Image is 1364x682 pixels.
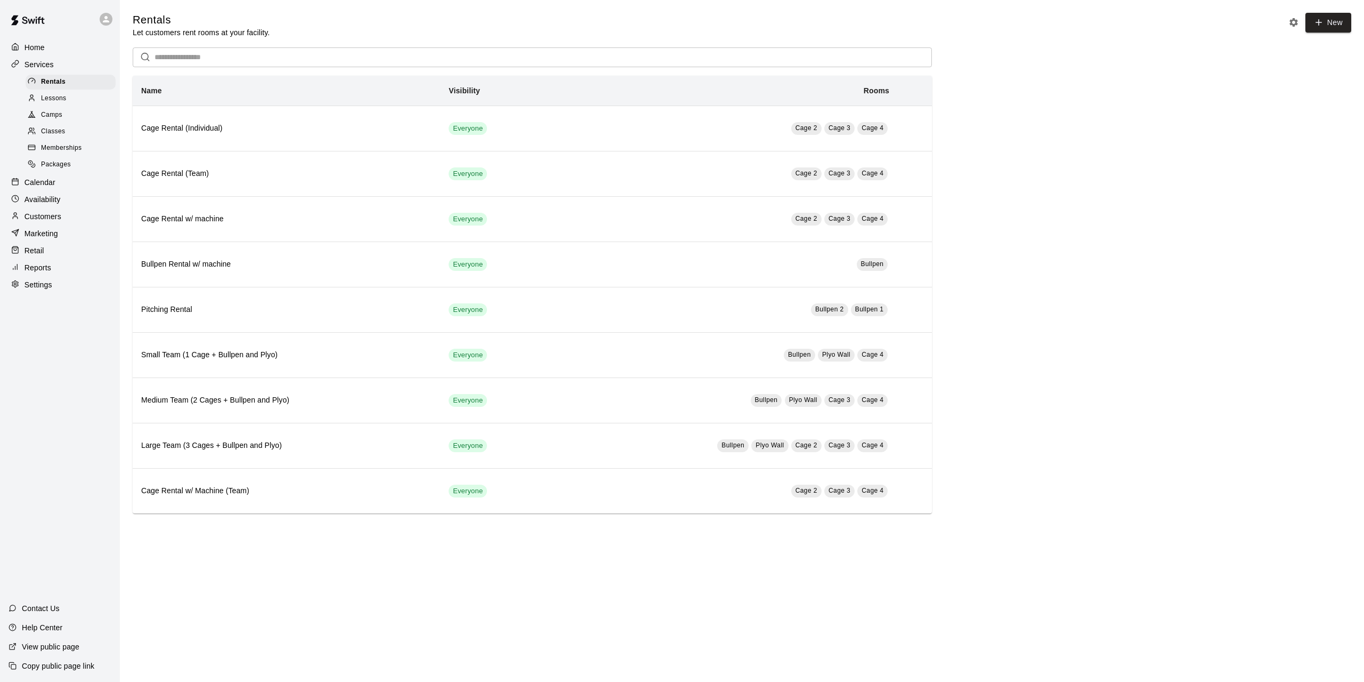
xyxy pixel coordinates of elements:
[133,76,932,513] table: simple table
[141,395,432,406] h6: Medium Team (2 Cages + Bullpen and Plyo)
[26,157,116,172] div: Packages
[41,126,65,137] span: Classes
[829,170,850,177] span: Cage 3
[855,306,884,313] span: Bullpen 1
[449,213,487,226] div: This service is visible to all of your customers
[141,440,432,452] h6: Large Team (3 Cages + Bullpen and Plyo)
[26,74,120,90] a: Rentals
[449,394,487,407] div: This service is visible to all of your customers
[9,277,111,293] a: Settings
[9,243,111,259] a: Retail
[22,603,60,614] p: Contact Us
[449,349,487,362] div: This service is visible to all of your customers
[9,174,111,190] a: Calendar
[41,93,67,104] span: Lessons
[829,124,850,132] span: Cage 3
[449,214,487,224] span: Everyone
[9,57,111,73] a: Services
[133,13,270,27] h5: Rentals
[795,442,817,449] span: Cage 2
[25,262,51,273] p: Reports
[25,228,58,239] p: Marketing
[862,215,883,222] span: Cage 4
[22,661,94,671] p: Copy public page link
[25,211,61,222] p: Customers
[9,208,111,224] a: Customers
[861,260,884,268] span: Bullpen
[26,141,116,156] div: Memberships
[449,350,487,360] span: Everyone
[25,59,54,70] p: Services
[449,122,487,135] div: This service is visible to all of your customers
[141,123,432,134] h6: Cage Rental (Individual)
[449,441,487,451] span: Everyone
[25,279,52,290] p: Settings
[1305,13,1351,33] a: New
[862,170,883,177] span: Cage 4
[141,168,432,180] h6: Cage Rental (Team)
[789,396,817,404] span: Plyo Wall
[22,622,62,633] p: Help Center
[41,143,82,154] span: Memberships
[449,86,480,95] b: Visibility
[41,159,71,170] span: Packages
[26,75,116,90] div: Rentals
[864,86,889,95] b: Rooms
[862,442,883,449] span: Cage 4
[449,396,487,406] span: Everyone
[26,91,116,106] div: Lessons
[9,39,111,55] a: Home
[9,260,111,276] a: Reports
[9,226,111,242] a: Marketing
[829,487,850,494] span: Cage 3
[25,245,44,256] p: Retail
[829,442,850,449] span: Cage 3
[26,90,120,107] a: Lessons
[41,77,66,87] span: Rentals
[862,124,883,132] span: Cage 4
[795,487,817,494] span: Cage 2
[795,170,817,177] span: Cage 2
[22,641,79,652] p: View public page
[449,485,487,498] div: This service is visible to all of your customers
[25,177,55,188] p: Calendar
[449,303,487,316] div: This service is visible to all of your customers
[829,215,850,222] span: Cage 3
[141,213,432,225] h6: Cage Rental w/ machine
[141,304,432,316] h6: Pitching Rental
[862,351,883,358] span: Cage 4
[449,258,487,271] div: This service is visible to all of your customers
[721,442,744,449] span: Bullpen
[26,124,120,140] a: Classes
[449,305,487,315] span: Everyone
[26,157,120,173] a: Packages
[41,110,62,121] span: Camps
[755,396,778,404] span: Bullpen
[133,27,270,38] p: Let customers rent rooms at your facility.
[26,108,116,123] div: Camps
[1286,14,1302,30] button: Rental settings
[795,215,817,222] span: Cage 2
[449,260,487,270] span: Everyone
[25,42,45,53] p: Home
[141,485,432,497] h6: Cage Rental w/ Machine (Team)
[141,349,432,361] h6: Small Team (1 Cage + Bullpen and Plyo)
[25,194,61,205] p: Availability
[26,124,116,139] div: Classes
[829,396,850,404] span: Cage 3
[449,486,487,496] span: Everyone
[788,351,811,358] span: Bullpen
[9,191,111,207] a: Availability
[449,167,487,180] div: This service is visible to all of your customers
[449,124,487,134] span: Everyone
[815,306,844,313] span: Bullpen 2
[862,487,883,494] span: Cage 4
[449,439,487,452] div: This service is visible to all of your customers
